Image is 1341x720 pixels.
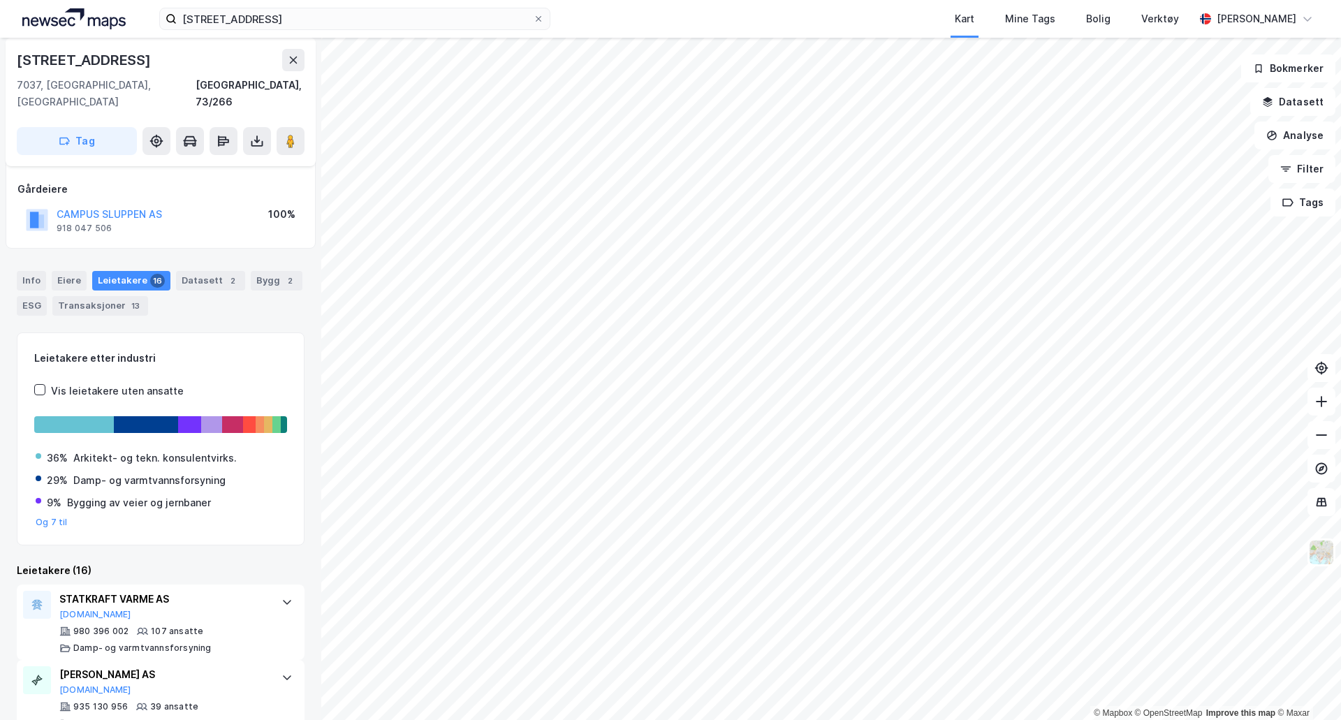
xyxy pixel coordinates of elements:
a: Mapbox [1094,708,1132,718]
div: STATKRAFT VARME AS [59,591,268,608]
div: 935 130 956 [73,701,128,712]
button: Datasett [1250,88,1335,116]
div: Bolig [1086,10,1111,27]
div: Leietakere [92,271,170,291]
div: [PERSON_NAME] [1217,10,1296,27]
div: Verktøy [1141,10,1179,27]
div: 2 [226,274,240,288]
div: [STREET_ADDRESS] [17,49,154,71]
div: 13 [129,299,142,313]
button: Analyse [1254,122,1335,149]
div: Kart [955,10,974,27]
img: logo.a4113a55bc3d86da70a041830d287a7e.svg [22,8,126,29]
div: Vis leietakere uten ansatte [51,383,184,399]
div: Damp- og varmtvannsforsyning [73,642,212,654]
input: Søk på adresse, matrikkel, gårdeiere, leietakere eller personer [177,8,533,29]
div: 7037, [GEOGRAPHIC_DATA], [GEOGRAPHIC_DATA] [17,77,196,110]
div: Mine Tags [1005,10,1055,27]
div: ESG [17,296,47,316]
button: Filter [1268,155,1335,183]
div: Datasett [176,271,245,291]
div: Transaksjoner [52,296,148,316]
button: Bokmerker [1241,54,1335,82]
button: Tag [17,127,137,155]
div: 107 ansatte [151,626,203,637]
a: OpenStreetMap [1135,708,1203,718]
div: Eiere [52,271,87,291]
div: 36% [47,450,68,466]
div: 980 396 002 [73,626,129,637]
div: Arkitekt- og tekn. konsulentvirks. [73,450,237,466]
button: [DOMAIN_NAME] [59,684,131,696]
div: 2 [283,274,297,288]
div: 918 047 506 [57,223,112,234]
div: Info [17,271,46,291]
div: Damp- og varmtvannsforsyning [73,472,226,489]
div: Bygg [251,271,302,291]
div: 100% [268,206,295,223]
div: [GEOGRAPHIC_DATA], 73/266 [196,77,305,110]
div: 9% [47,494,61,511]
iframe: Chat Widget [1271,653,1341,720]
div: Gårdeiere [17,181,304,198]
button: Tags [1270,189,1335,216]
div: 16 [150,274,165,288]
div: Leietakere etter industri [34,350,287,367]
button: Og 7 til [36,517,68,528]
a: Improve this map [1206,708,1275,718]
div: [PERSON_NAME] AS [59,666,268,683]
div: Kontrollprogram for chat [1271,653,1341,720]
div: Leietakere (16) [17,562,305,579]
div: 29% [47,472,68,489]
img: Z [1308,539,1335,566]
button: [DOMAIN_NAME] [59,609,131,620]
div: 39 ansatte [150,701,198,712]
div: Bygging av veier og jernbaner [67,494,211,511]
